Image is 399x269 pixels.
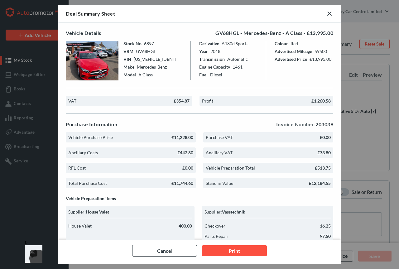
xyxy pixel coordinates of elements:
span: Fuel [199,72,208,77]
span: Year [199,49,208,54]
span: Advertised Mileage [275,49,312,54]
h1: Vehicle Details [66,30,101,36]
span: Diesel [210,72,222,77]
p: £11,744.60 [171,180,193,186]
span: Automatic [227,56,248,62]
span: VIN [123,56,131,62]
span: Derivative [199,41,219,46]
p: Purchase VAT [206,135,233,140]
span: Colour [275,41,288,46]
p: £73.80 [317,150,331,155]
span: Advertised Price [275,56,307,62]
p: GV68HGL - Mercedes-Benz - A Class - £13,995.00 [215,30,333,36]
span: Mercedes-Benz [137,64,167,70]
p: 203039 [276,121,334,127]
span: 2018 [210,49,220,54]
p: Vehicle Purchase Price [68,135,113,140]
p: VAT [68,98,76,103]
p: Ancillary VAT [206,150,233,155]
span: Transmission [199,56,225,62]
p: £0.00 [182,165,193,171]
div: scrollable content [58,22,341,240]
p: £354.87 [174,98,190,103]
span: Make [123,64,134,70]
p: £11,228.00 [171,135,193,140]
span: VRM [123,49,133,54]
span: 59500 [315,49,327,54]
span: WDD1770032V010395 [134,56,176,62]
a: Cancel [132,245,197,257]
span: GV68HGL [136,49,156,54]
span: Engine Capacity [199,64,230,70]
p: Profit [202,98,213,103]
iframe: Front Chat [22,241,48,268]
img: vehicle [66,41,118,80]
p: £0.00 [320,135,331,140]
span: 6897 [144,41,154,46]
p: £1,260.58 [311,98,331,103]
span: 1461 [233,64,243,70]
span: Stock No [123,41,142,46]
p: £12,184.55 [309,180,331,186]
span: £13,995.00 [310,56,331,62]
p: £442.80 [177,150,193,155]
p: Purchase Information [66,121,117,127]
div: Deal Summary Sheet [66,11,115,17]
p: Vehicle Preparation Total [206,165,255,171]
p: Stand in Value [206,180,233,186]
span: Invoice Number: [276,121,316,127]
span: Red [291,41,298,46]
p: Ancillary Costs [68,150,98,155]
span: Model [123,72,136,77]
p: RFL Cost [68,165,86,171]
a: Print [202,245,267,256]
span: A180d Sport Executive 5 Dr Auto [7] [222,41,258,46]
p: £513.75 [315,165,331,171]
p: Total Purchase Cost [68,180,107,186]
span: A Class [138,72,153,77]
